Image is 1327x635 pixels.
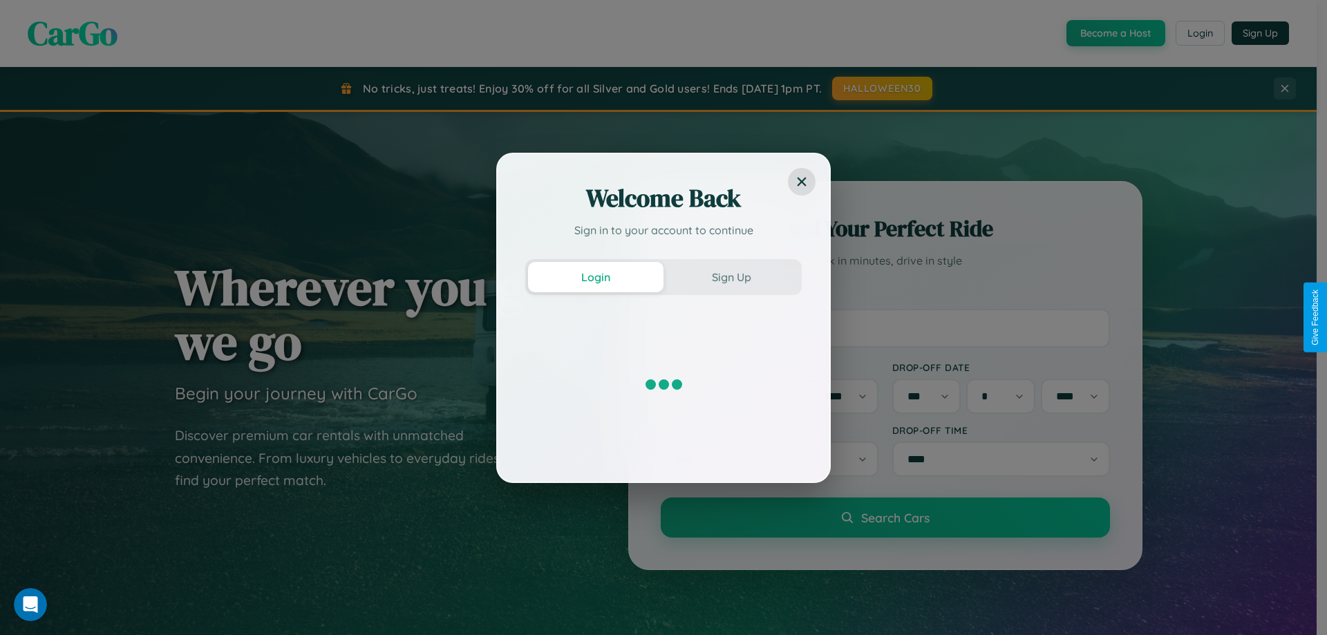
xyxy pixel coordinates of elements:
button: Sign Up [663,262,799,292]
iframe: Intercom live chat [14,588,47,621]
h2: Welcome Back [525,182,802,215]
p: Sign in to your account to continue [525,222,802,238]
div: Give Feedback [1310,290,1320,345]
button: Login [528,262,663,292]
